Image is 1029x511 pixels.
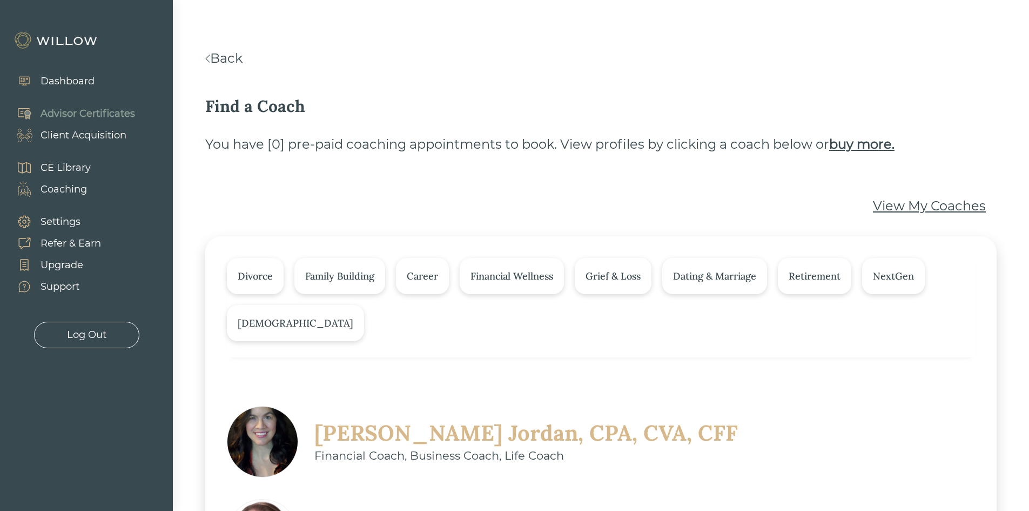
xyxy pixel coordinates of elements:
[238,316,353,330] div: [DEMOGRAPHIC_DATA]
[789,269,840,283] div: Retirement
[5,124,135,146] a: Client Acquisition
[314,447,738,464] div: Financial Coach, Business Coach, Life Coach
[314,419,738,447] div: [PERSON_NAME] Jordan, CPA, CVA, CFF
[5,233,101,254] a: Refer & Earn
[205,50,243,66] a: Back
[586,269,641,283] div: Grief & Loss
[41,215,80,229] div: Settings
[5,211,101,233] a: Settings
[5,157,91,178] a: CE Library
[205,135,997,154] div: You have [ 0 ] pre-paid coaching appointments to book. View profiles by clicking a coach below or
[41,74,95,89] div: Dashboard
[67,328,106,342] div: Log Out
[407,269,438,283] div: Career
[873,196,986,216] a: View My Coaches
[41,258,83,273] div: Upgrade
[5,254,101,276] a: Upgrade
[41,128,126,143] div: Client Acquisition
[829,136,895,152] b: buy more.
[227,406,738,477] a: [PERSON_NAME] Jordan, CPA, CVA, CFFFinancial Coach, Business Coach, Life Coach
[41,280,79,294] div: Support
[5,103,135,124] a: Advisor Certificates
[873,269,914,283] div: NextGen
[41,236,101,251] div: Refer & Earn
[5,178,91,200] a: Coaching
[205,55,210,63] img: <
[470,269,553,283] div: Financial Wellness
[305,269,374,283] div: Family Building
[14,32,100,49] img: Willow
[41,107,135,121] div: Advisor Certificates
[238,269,273,283] div: Divorce
[41,161,91,175] div: CE Library
[673,269,756,283] div: Dating & Marriage
[205,94,997,118] div: Find a Coach
[41,182,87,197] div: Coaching
[5,70,95,92] a: Dashboard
